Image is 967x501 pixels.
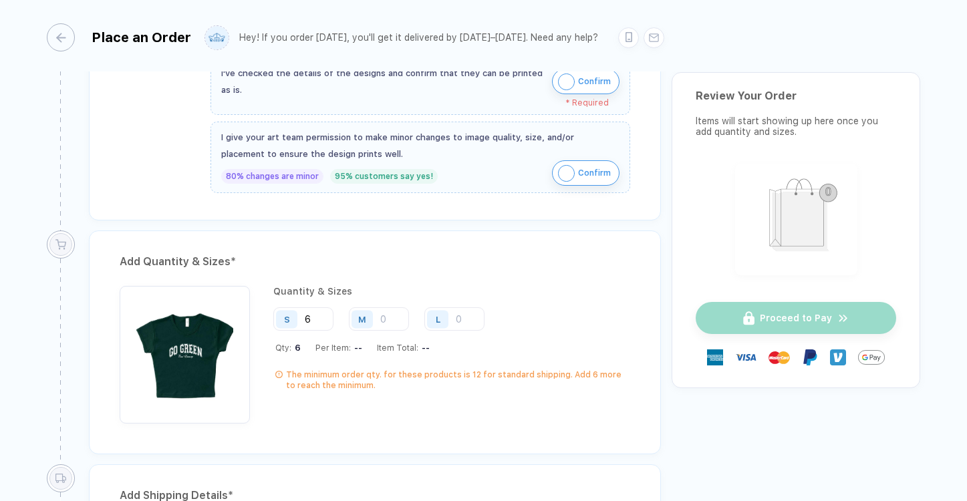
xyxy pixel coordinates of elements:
[221,129,619,162] div: I give your art team permission to make minor changes to image quality, size, and/or placement to...
[315,343,362,353] div: Per Item:
[578,71,611,92] span: Confirm
[552,160,619,186] button: iconConfirm
[275,343,301,353] div: Qty:
[221,65,545,98] div: I've checked the details of the designs and confirm that they can be printed as is.
[330,169,438,184] div: 95% customers say yes!
[552,69,619,94] button: iconConfirm
[377,343,430,353] div: Item Total:
[707,349,723,365] img: express
[858,344,885,371] img: GPay
[741,170,851,267] img: shopping_bag.png
[358,314,366,324] div: M
[558,165,575,182] img: icon
[291,343,301,353] span: 6
[286,369,630,391] div: The minimum order qty. for these products is 12 for standard shipping. Add 6 more to reach the mi...
[696,116,896,137] div: Items will start showing up here once you add quantity and sizes.
[351,343,362,353] div: --
[769,347,790,368] img: master-card
[120,251,630,273] div: Add Quantity & Sizes
[239,32,598,43] div: Hey! If you order [DATE], you'll get it delivered by [DATE]–[DATE]. Need any help?
[273,286,630,297] div: Quantity & Sizes
[205,26,229,49] img: user profile
[418,343,430,353] div: --
[221,169,323,184] div: 80% changes are minor
[578,162,611,184] span: Confirm
[802,349,818,365] img: Paypal
[436,314,440,324] div: L
[830,349,846,365] img: Venmo
[92,29,191,45] div: Place an Order
[126,293,243,409] img: 1759772093556apulf_nt_front.png
[284,314,290,324] div: S
[735,347,756,368] img: visa
[696,90,896,102] div: Review Your Order
[221,98,609,108] div: * Required
[558,73,575,90] img: icon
